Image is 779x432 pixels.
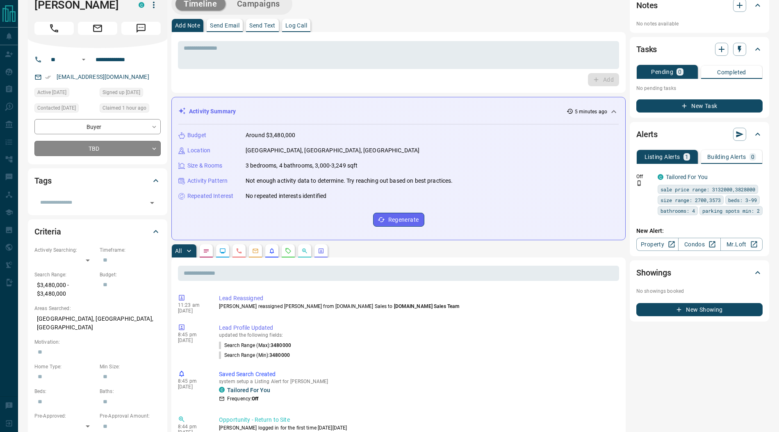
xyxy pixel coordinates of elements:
div: condos.ca [219,387,225,393]
p: No notes available [636,20,763,28]
svg: Push Notification Only [636,180,642,186]
svg: Requests [285,248,292,254]
a: Condos [678,238,720,251]
svg: Agent Actions [318,248,324,254]
p: Activity Pattern [187,177,228,185]
a: Property [636,238,679,251]
p: Home Type: [34,363,96,370]
p: Pending [651,69,673,75]
span: Active [DATE] [37,88,66,97]
span: Signed up [DATE] [102,88,140,97]
p: [PERSON_NAME] reassigned [PERSON_NAME] from [DOMAIN_NAME] Sales to [219,303,616,310]
span: 3480000 [269,352,290,358]
button: New Showing [636,303,763,316]
strong: Off [252,396,258,402]
p: Size & Rooms [187,161,223,170]
p: Repeated Interest [187,192,233,200]
svg: Opportunities [301,248,308,254]
div: Alerts [636,124,763,144]
div: condos.ca [139,2,144,8]
p: Frequency: [227,395,258,402]
p: No showings booked [636,287,763,295]
div: Activity Summary5 minutes ago [178,104,619,119]
span: 3480000 [271,342,291,348]
p: Saved Search Created [219,370,616,379]
span: Message [121,22,161,35]
a: Tailored For You [666,174,708,180]
p: Not enough activity data to determine. Try reaching out based on best practices. [246,177,453,185]
p: Min Size: [100,363,161,370]
a: Tailored For You [227,387,270,393]
p: Opportunity - Return to Site [219,416,616,424]
p: Location [187,146,210,155]
div: TBD [34,141,161,156]
p: system setup a Listing Alert for [PERSON_NAME] [219,379,616,384]
div: Tasks [636,39,763,59]
p: [PERSON_NAME] logged in for the first time [DATE][DATE] [219,424,616,432]
p: Pre-Approved: [34,412,96,420]
p: Beds: [34,388,96,395]
span: sale price range: 3132000,3828000 [661,185,755,193]
div: Showings [636,263,763,283]
p: [DATE] [178,308,207,314]
div: Sat Aug 08 2020 [34,103,96,115]
p: [GEOGRAPHIC_DATA], [GEOGRAPHIC_DATA], [GEOGRAPHIC_DATA] [34,312,161,334]
p: $3,480,000 - $3,480,000 [34,278,96,301]
p: Lead Reassigned [219,294,616,303]
button: New Task [636,99,763,113]
p: Pre-Approval Amount: [100,412,161,420]
p: Budget: [100,271,161,278]
div: Criteria [34,222,161,241]
p: Motivation: [34,338,161,346]
span: Claimed 1 hour ago [102,104,146,112]
p: Actively Searching: [34,246,96,254]
p: Add Note [175,23,200,28]
button: Open [146,197,158,209]
p: 1 [685,154,688,160]
p: All [175,248,182,254]
h2: Criteria [34,225,61,238]
p: Lead Profile Updated [219,324,616,332]
p: Around $3,480,000 [246,131,295,140]
p: 5 minutes ago [575,108,607,115]
span: Call [34,22,74,35]
p: Send Email [210,23,239,28]
p: 11:23 am [178,302,207,308]
p: Off [636,173,653,180]
a: [EMAIL_ADDRESS][DOMAIN_NAME] [57,74,149,80]
div: Fri Jan 24 2020 [100,88,161,99]
svg: Calls [236,248,242,254]
p: 8:45 pm [178,378,207,384]
svg: Notes [203,248,210,254]
p: Areas Searched: [34,305,161,312]
p: Timeframe: [100,246,161,254]
span: beds: 3-99 [728,196,757,204]
p: Activity Summary [189,107,236,116]
h2: Tags [34,174,51,187]
span: [DOMAIN_NAME] Sales Team [394,303,460,309]
p: Search Range: [34,271,96,278]
p: 3 bedrooms, 4 bathrooms, 3,000-3,249 sqft [246,161,358,170]
p: [DATE] [178,384,207,390]
span: bathrooms: 4 [661,207,695,215]
div: Tue Sep 16 2025 [100,103,161,115]
p: No pending tasks [636,82,763,94]
h2: Showings [636,266,671,279]
svg: Listing Alerts [269,248,275,254]
svg: Emails [252,248,259,254]
svg: Email Verified [45,74,51,80]
div: Buyer [34,119,161,134]
p: [GEOGRAPHIC_DATA], [GEOGRAPHIC_DATA], [GEOGRAPHIC_DATA] [246,146,419,155]
span: parking spots min: 2 [702,207,760,215]
p: [DATE] [178,338,207,343]
p: 8:45 pm [178,332,207,338]
div: Tags [34,171,161,191]
p: Search Range (Max) : [219,342,291,349]
button: Regenerate [373,213,424,227]
div: condos.ca [658,174,663,180]
p: Building Alerts [707,154,746,160]
h2: Alerts [636,128,658,141]
p: New Alert: [636,227,763,235]
span: Email [78,22,117,35]
p: Listing Alerts [645,154,680,160]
